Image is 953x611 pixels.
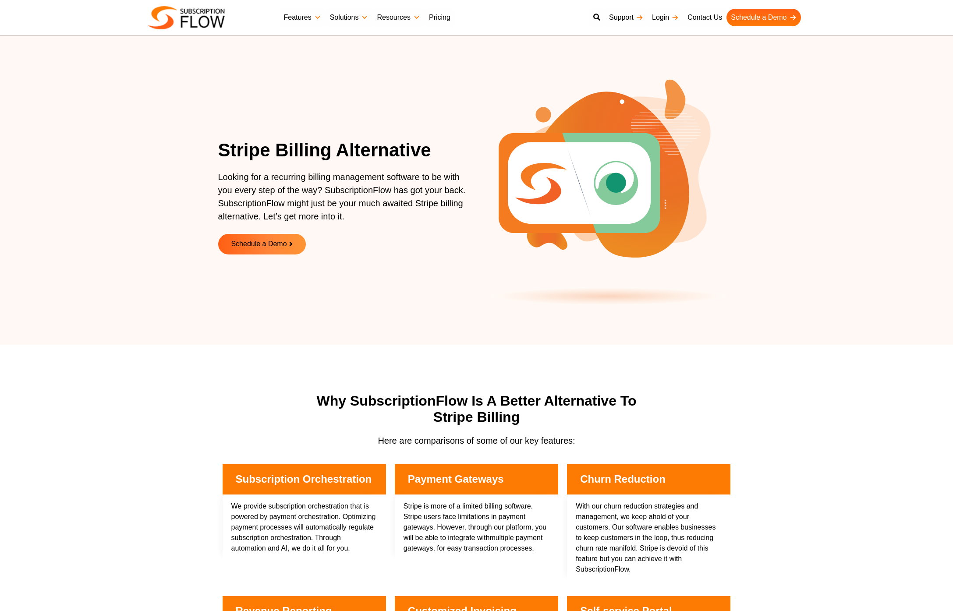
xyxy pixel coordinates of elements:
[231,240,287,248] span: Schedule a Demo
[218,234,306,254] a: Schedule a Demo
[408,473,545,485] h2: Payment Gateways
[148,6,225,29] img: Subscriptionflow
[293,434,661,447] p: Here are comparisons of some of our key features:
[231,501,377,554] p: We provide subscription orchestration that is powered by payment orchestration. Optimizing paymen...
[683,9,726,26] a: Contact Us
[425,9,455,26] a: Pricing
[404,501,549,554] p: Stripe is more of a limited billing software. Stripe users face limitations in payment gateways. ...
[576,501,722,575] p: With our churn reduction strategies and management, we keep ahold of your customers. Our software...
[372,9,424,26] a: Resources
[648,9,683,26] a: Login
[326,9,373,26] a: Solutions
[605,9,648,26] a: Support
[218,170,472,223] p: Looking for a recurring billing management software to be with you every step of the way? Subscri...
[280,9,326,26] a: Features
[580,473,717,485] h2: Churn Reduction
[218,139,472,162] h1: Stripe Billing Alternative
[481,70,735,314] img: Stripe-Billing-banner image
[301,393,652,425] h2: Why SubscriptionFlow Is A Better Alternative To Stripe Billing
[726,9,801,26] a: Schedule a Demo
[236,473,373,485] h2: Subscription Orchestration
